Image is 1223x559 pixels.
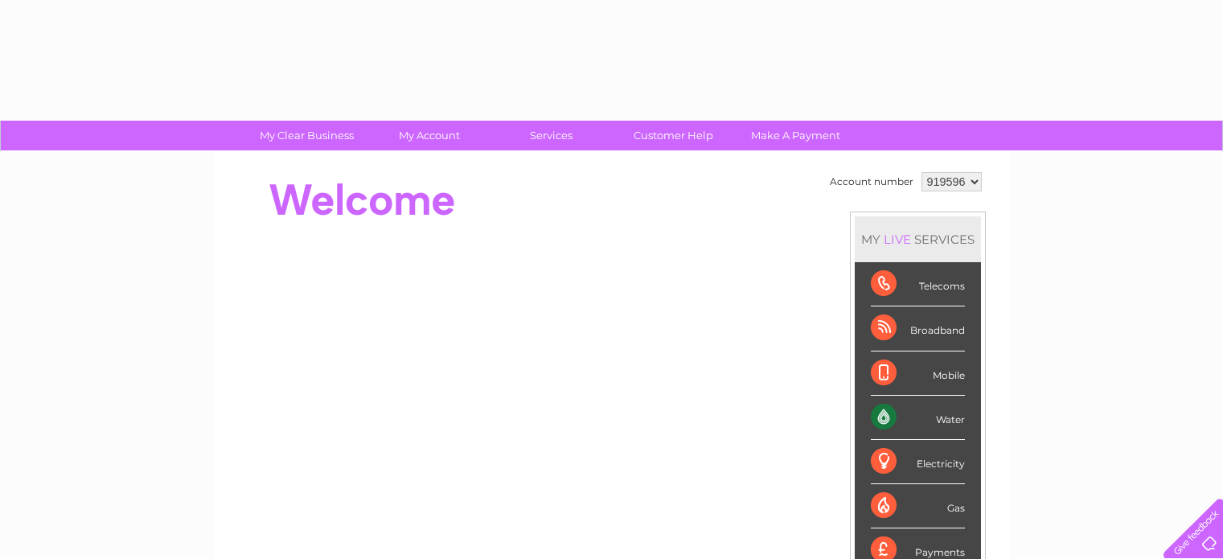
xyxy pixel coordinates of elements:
[729,121,862,150] a: Make A Payment
[871,262,965,306] div: Telecoms
[363,121,495,150] a: My Account
[871,351,965,396] div: Mobile
[826,168,917,195] td: Account number
[871,484,965,528] div: Gas
[607,121,740,150] a: Customer Help
[880,232,914,247] div: LIVE
[240,121,373,150] a: My Clear Business
[871,306,965,351] div: Broadband
[855,216,981,262] div: MY SERVICES
[871,440,965,484] div: Electricity
[871,396,965,440] div: Water
[485,121,618,150] a: Services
